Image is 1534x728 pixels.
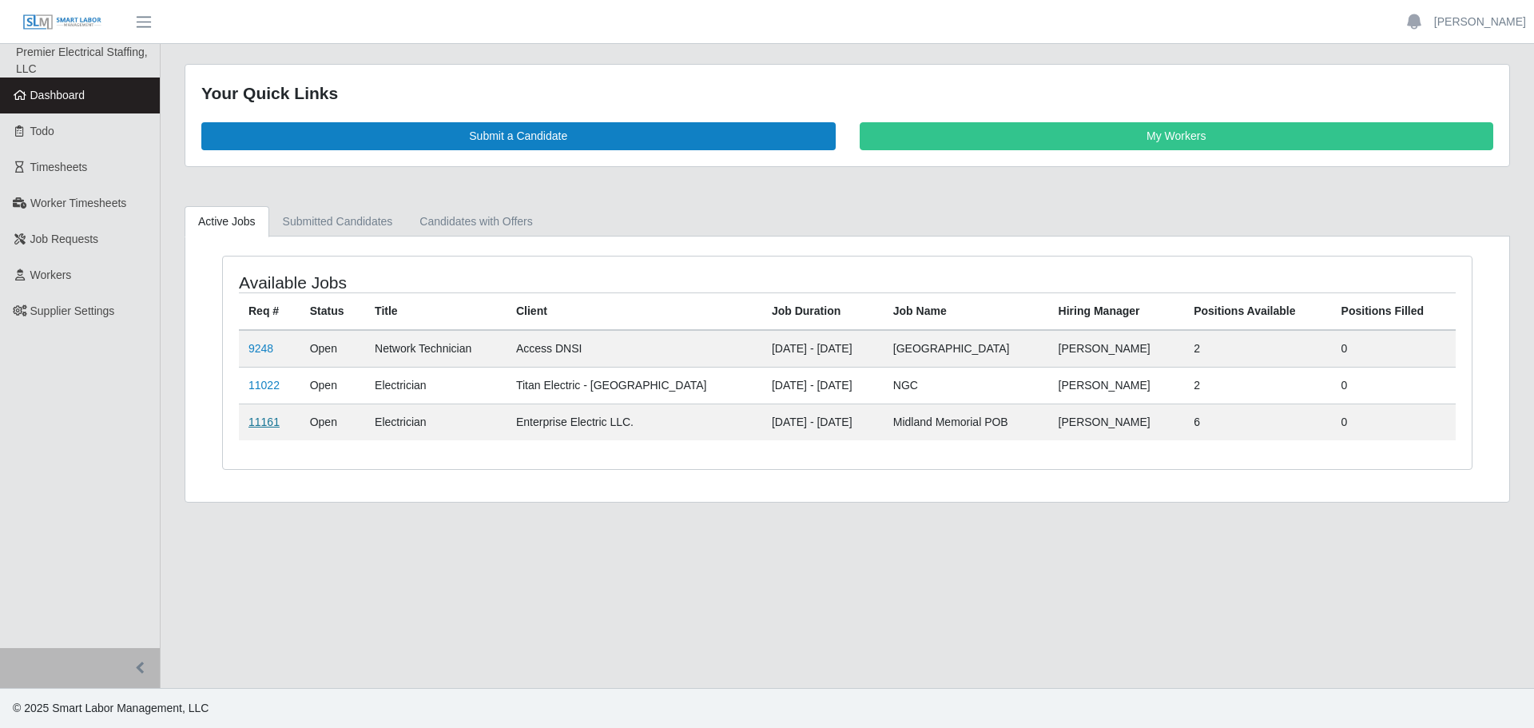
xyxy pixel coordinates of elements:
[884,367,1049,404] td: NGC
[1049,367,1185,404] td: [PERSON_NAME]
[269,206,407,237] a: Submitted Candidates
[201,81,1493,106] div: Your Quick Links
[30,125,54,137] span: Todo
[16,46,148,75] span: Premier Electrical Staffing, LLC
[1332,367,1456,404] td: 0
[365,330,507,368] td: Network Technician
[884,404,1049,440] td: Midland Memorial POB
[762,330,884,368] td: [DATE] - [DATE]
[30,304,115,317] span: Supplier Settings
[1049,292,1185,330] th: Hiring Manager
[507,292,762,330] th: Client
[22,14,102,31] img: SLM Logo
[30,161,88,173] span: Timesheets
[507,404,762,440] td: Enterprise Electric LLC.
[762,404,884,440] td: [DATE] - [DATE]
[239,292,300,330] th: Req #
[1434,14,1526,30] a: [PERSON_NAME]
[365,404,507,440] td: Electrician
[1332,404,1456,440] td: 0
[507,330,762,368] td: Access DNSI
[30,269,72,281] span: Workers
[300,367,365,404] td: Open
[300,292,365,330] th: Status
[248,342,273,355] a: 9248
[248,379,280,392] a: 11022
[300,330,365,368] td: Open
[406,206,546,237] a: Candidates with Offers
[1332,292,1456,330] th: Positions Filled
[365,367,507,404] td: Electrician
[30,89,85,101] span: Dashboard
[248,416,280,428] a: 11161
[1332,330,1456,368] td: 0
[1184,292,1331,330] th: Positions Available
[239,273,732,292] h4: Available Jobs
[860,122,1494,150] a: My Workers
[13,702,209,714] span: © 2025 Smart Labor Management, LLC
[185,206,269,237] a: Active Jobs
[507,367,762,404] td: Titan Electric - [GEOGRAPHIC_DATA]
[1184,367,1331,404] td: 2
[1049,404,1185,440] td: [PERSON_NAME]
[762,292,884,330] th: Job Duration
[1049,330,1185,368] td: [PERSON_NAME]
[1184,330,1331,368] td: 2
[884,292,1049,330] th: Job Name
[884,330,1049,368] td: [GEOGRAPHIC_DATA]
[30,233,99,245] span: Job Requests
[300,404,365,440] td: Open
[201,122,836,150] a: Submit a Candidate
[1184,404,1331,440] td: 6
[762,367,884,404] td: [DATE] - [DATE]
[365,292,507,330] th: Title
[30,197,126,209] span: Worker Timesheets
